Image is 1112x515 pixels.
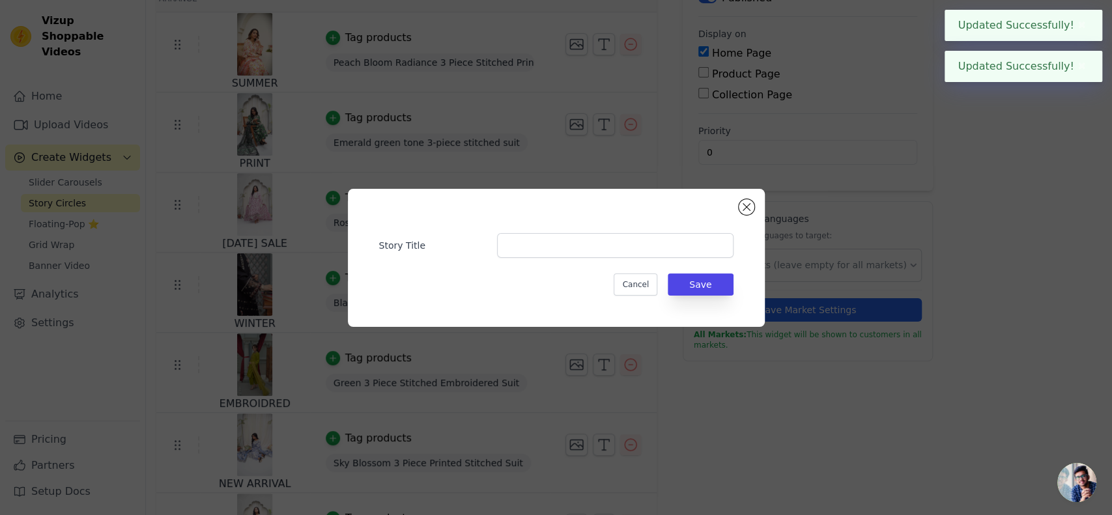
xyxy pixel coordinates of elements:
button: Close modal [739,199,754,215]
div: Updated Successfully! [945,51,1102,82]
button: Close [1074,59,1089,74]
button: Close [1074,18,1089,33]
div: Open chat [1057,463,1096,502]
label: Story Title [379,239,497,252]
button: Save [668,273,733,296]
div: Updated Successfully! [945,10,1102,41]
button: Cancel [614,273,657,296]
